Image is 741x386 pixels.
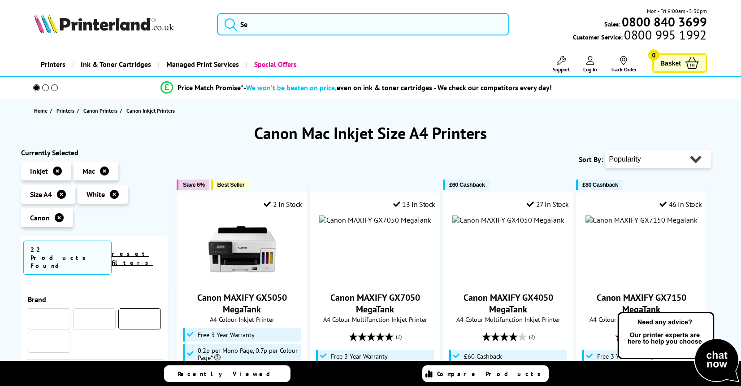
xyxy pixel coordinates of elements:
[35,337,62,348] a: Brother
[582,181,618,188] span: £80 Cashback
[211,180,249,190] button: Best Seller
[319,215,431,224] img: Canon MAXIFY GX7050 MegaTank
[553,66,570,73] span: Support
[82,167,95,175] span: Mac
[448,315,568,324] span: A4 Colour Multifunction Inkjet Printer
[217,13,509,35] input: Se
[112,250,153,267] a: reset filters
[81,53,151,76] span: Ink & Toner Cartridges
[576,180,622,190] button: £80 Cashback
[585,215,698,224] img: Canon MAXIFY GX7150 MegaTank
[126,107,175,114] span: Canon Inkjet Printers
[28,295,161,304] span: Brand
[652,53,707,73] a: Basket 0
[198,331,255,338] span: Free 3 Year Warranty
[126,313,153,325] a: Canon
[183,181,204,188] span: Save 6%
[56,106,74,115] span: Printers
[597,353,654,360] span: Free 3 Year Warranty
[34,106,50,115] a: Home
[611,56,637,73] a: Track Order
[198,347,299,361] span: 0.2p per Mono Page, 0.7p per Colour Page*
[437,370,546,378] span: Compare Products
[83,106,117,115] span: Canon Printers
[615,311,741,384] img: Open Live Chat window
[581,315,702,324] span: A4 Colour Multifunction Inkjet Printer
[648,49,659,61] span: 0
[21,123,720,144] h1: Canon Mac Inkjet Size A4 Printers
[182,315,302,324] span: A4 Colour Inkjet Printer
[217,181,245,188] span: Best Seller
[208,276,276,285] a: Canon MAXIFY GX5050 MegaTank
[56,106,77,115] a: Printers
[23,241,112,275] span: 22 Products Found
[620,18,707,26] a: 0800 840 3699
[464,353,502,360] span: £60 Cashback
[604,20,620,28] span: Sales:
[34,13,174,33] img: Printerland Logo
[573,31,706,41] span: Customer Service:
[659,200,702,209] div: 46 In Stock
[449,181,485,188] span: £60 Cashback
[647,7,707,15] span: Mon - Fri 9:00am - 5:30pm
[553,56,570,73] a: Support
[464,292,553,315] a: Canon MAXIFY GX4050 MegaTank
[87,190,105,199] span: White
[83,106,120,115] a: Canon Printers
[177,180,209,190] button: Save 6%
[622,13,707,30] b: 0800 840 3699
[164,365,290,382] a: Recently Viewed
[579,155,603,164] span: Sort By:
[178,370,279,378] span: Recently Viewed
[35,313,62,325] a: Epson
[178,83,243,92] span: Price Match Promise*
[21,148,168,157] div: Currently Selected
[583,66,597,73] span: Log In
[30,167,48,175] span: Inkjet
[527,200,568,209] div: 27 In Stock
[81,313,108,325] a: HP
[246,83,337,92] span: We won’t be beaten on price,
[34,53,72,76] a: Printers
[30,213,50,222] span: Canon
[208,215,276,283] img: Canon MAXIFY GX5050 MegaTank
[660,57,681,69] span: Basket
[246,53,303,76] a: Special Offers
[243,83,552,92] div: - even on ink & toner cartridges - We check our competitors every day!
[34,13,206,35] a: Printerland Logo
[623,31,706,39] span: 0800 995 1992
[443,180,489,190] button: £60 Cashback
[529,328,535,345] span: (2)
[330,292,420,315] a: Canon MAXIFY GX7050 MegaTank
[315,315,435,324] span: A4 Colour Multifunction Inkjet Printer
[393,200,435,209] div: 13 In Stock
[158,53,246,76] a: Managed Print Services
[452,215,564,224] img: Canon MAXIFY GX4050 MegaTank
[30,190,52,199] span: Size A4
[396,328,402,345] span: (2)
[264,200,302,209] div: 2 In Stock
[597,292,686,315] a: Canon MAXIFY GX7150 MegaTank
[197,292,287,315] a: Canon MAXIFY GX5050 MegaTank
[17,80,697,96] li: modal_Promise
[583,56,597,73] a: Log In
[422,365,549,382] a: Compare Products
[72,53,158,76] a: Ink & Toner Cartridges
[331,353,388,360] span: Free 3 Year Warranty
